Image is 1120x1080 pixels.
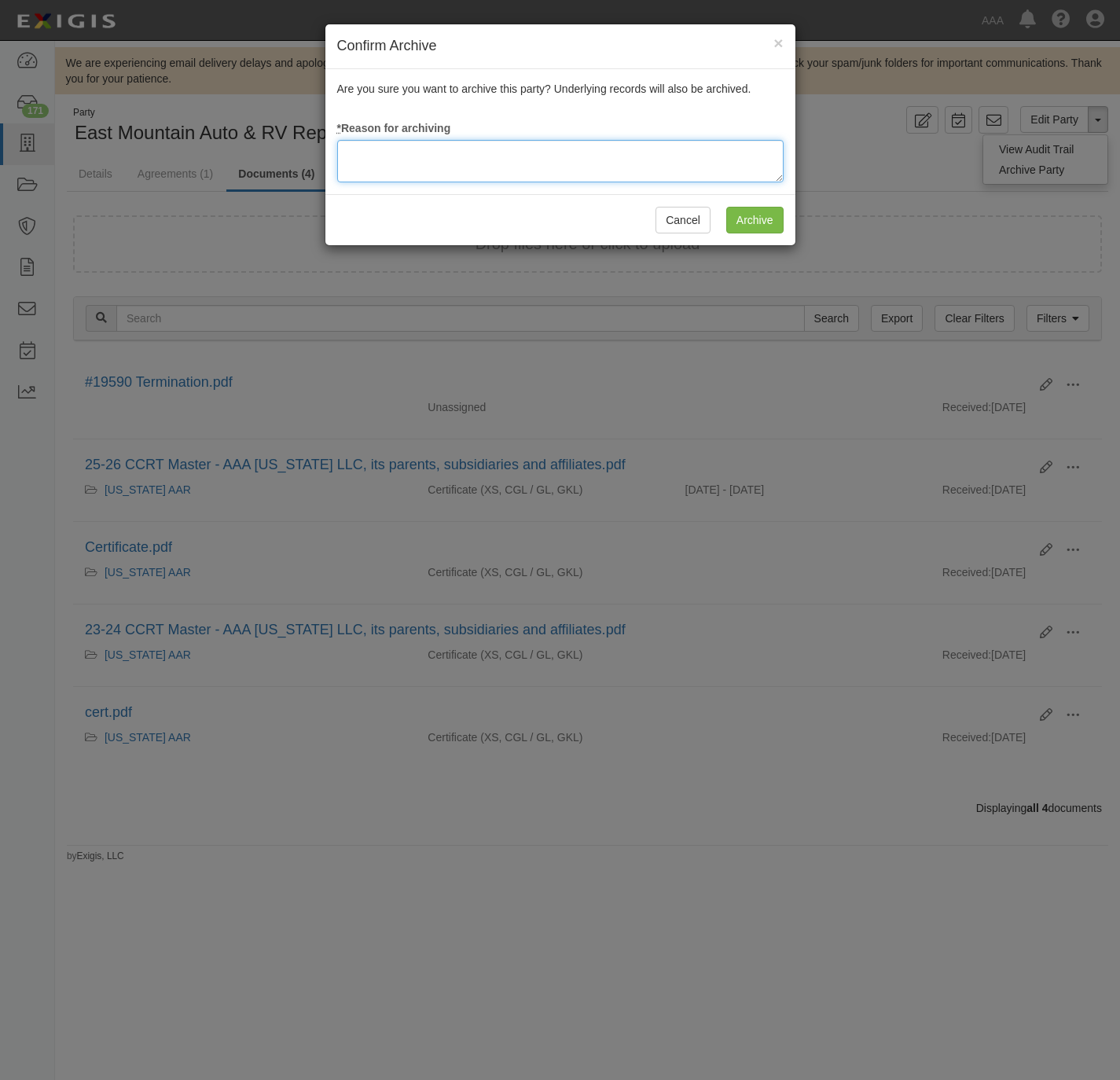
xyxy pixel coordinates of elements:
input: Archive [726,207,784,233]
h4: Confirm Archive [337,36,784,57]
abbr: required [337,122,341,134]
div: Are you sure you want to archive this party? Underlying records will also be archived. [325,69,795,194]
span: × [773,34,783,52]
label: Reason for archiving [337,120,451,136]
button: Cancel [655,207,711,233]
button: Close [773,35,783,51]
